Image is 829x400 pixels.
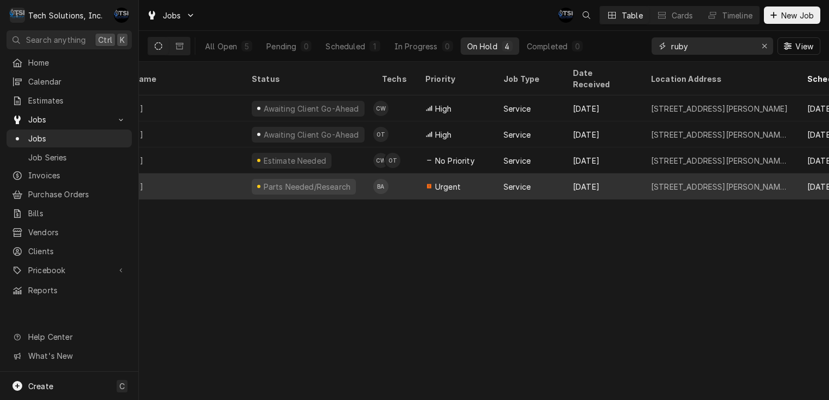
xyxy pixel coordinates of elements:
div: Brian Alexander's Avatar [373,179,388,194]
span: Job Series [28,152,126,163]
div: [DATE] [564,95,642,121]
button: New Job [764,7,820,24]
div: Service [503,103,531,114]
div: Timeline [722,10,753,21]
div: Estimate Needed [262,155,327,166]
a: Go to Pricebook [7,261,132,279]
span: Create [28,382,53,391]
span: Ctrl [98,34,112,46]
div: [STREET_ADDRESS][PERSON_NAME][PERSON_NAME] [651,129,790,140]
button: Open search [578,7,595,24]
span: Clients [28,246,126,257]
span: High [435,103,452,114]
span: Calendar [28,76,126,87]
div: Techs [382,73,408,85]
div: [STREET_ADDRESS][PERSON_NAME][PERSON_NAME] [651,155,790,166]
div: 0 [303,41,309,52]
span: Pricebook [28,264,110,276]
span: View [793,41,815,52]
div: Completed [527,41,567,52]
span: No Priority [435,155,475,166]
div: Coleton Wallace's Avatar [373,153,388,168]
div: Austin Fox's Avatar [558,8,573,23]
div: [STREET_ADDRESS][PERSON_NAME][PERSON_NAME] [651,181,790,192]
div: Pending [266,41,296,52]
span: Jobs [28,133,126,144]
span: K [120,34,125,46]
div: Awaiting Client Go-Ahead [262,129,360,140]
div: BA [373,179,388,194]
div: 5 [244,41,250,52]
span: Jobs [163,10,181,21]
span: Jobs [28,114,110,125]
a: Go to Help Center [7,328,132,346]
div: AF [558,8,573,23]
span: Home [28,57,126,68]
a: Invoices [7,166,132,184]
span: Purchase Orders [28,189,126,200]
div: Scheduled [326,41,365,52]
a: Vendors [7,223,132,241]
span: Help Center [28,331,125,343]
div: All Open [205,41,237,52]
div: Job Type [503,73,556,85]
a: Clients [7,242,132,260]
div: Otis Tooley's Avatar [385,153,400,168]
div: Location Address [651,73,788,85]
a: Go to Jobs [142,7,200,24]
div: Table [622,10,643,21]
a: Calendar [7,73,132,91]
span: Search anything [26,34,86,46]
a: Bills [7,204,132,222]
div: 1 [372,41,378,52]
span: What's New [28,350,125,362]
div: Tech Solutions, Inc.'s Avatar [10,8,25,23]
div: In Progress [394,41,438,52]
span: C [119,380,125,392]
span: Estimates [28,95,126,106]
div: Cards [672,10,693,21]
a: Jobs [7,130,132,147]
div: Tech Solutions, Inc. [28,10,103,21]
div: On Hold [467,41,498,52]
span: Invoices [28,170,126,181]
a: Home [7,54,132,72]
div: Otis Tooley's Avatar [373,127,388,142]
div: Status [252,73,362,85]
div: Awaiting Client Go-Ahead [262,103,360,114]
div: OT [385,153,400,168]
div: AF [114,8,129,23]
a: Go to Jobs [7,111,132,128]
div: OT [373,127,388,142]
div: 4 [504,41,511,52]
div: Service [503,181,531,192]
div: Service [503,129,531,140]
a: Estimates [7,92,132,109]
input: Keyword search [671,37,753,55]
div: Priority [425,73,484,85]
button: Search anythingCtrlK [7,30,132,49]
span: Reports [28,285,126,296]
div: CW [373,101,388,116]
a: Reports [7,281,132,299]
div: Service [503,155,531,166]
button: View [777,37,820,55]
div: Coleton Wallace's Avatar [373,101,388,116]
div: CW [373,153,388,168]
div: Location Name [95,73,232,85]
div: T [10,8,25,23]
a: Job Series [7,149,132,166]
div: Austin Fox's Avatar [114,8,129,23]
div: 0 [574,41,581,52]
span: High [435,129,452,140]
button: Erase input [756,37,773,55]
a: Purchase Orders [7,185,132,203]
span: Vendors [28,227,126,238]
a: Go to What's New [7,347,132,365]
span: New Job [779,10,816,21]
span: Bills [28,208,126,219]
div: [DATE] [564,121,642,147]
div: [STREET_ADDRESS][PERSON_NAME] [651,103,788,114]
div: Parts Needed/Research [262,181,352,192]
div: [DATE] [564,173,642,199]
